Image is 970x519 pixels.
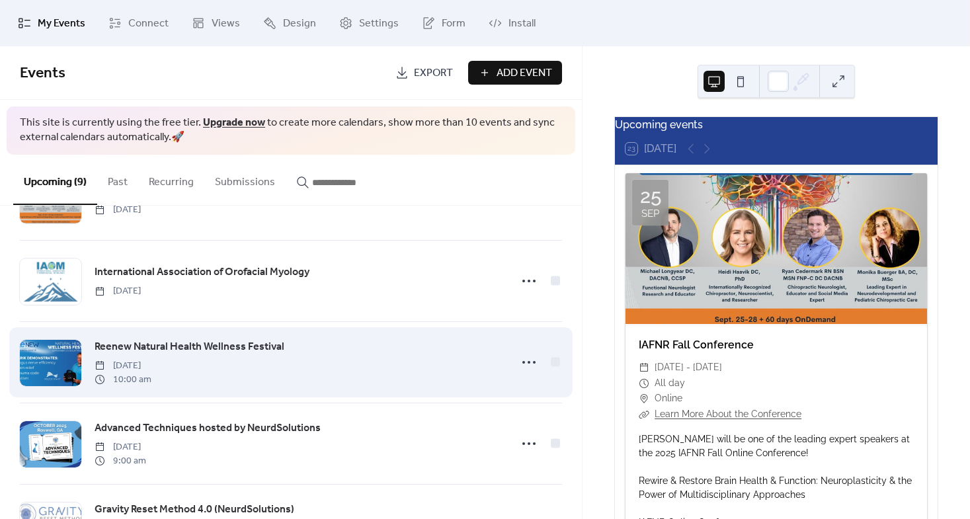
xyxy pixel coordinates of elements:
span: Events [20,59,65,88]
span: 10:00 am [95,373,151,387]
div: 25 [640,186,661,206]
span: [DATE] [95,284,141,298]
a: Upgrade now [203,112,265,133]
a: Reenew Natural Health Wellness Festival [95,339,284,356]
span: Form [442,16,465,32]
div: ​ [639,391,649,407]
span: All day [655,376,685,391]
a: Advanced Techniques hosted by NeurdSolutions [95,420,321,437]
a: Design [253,5,326,41]
span: International Association of Orofacial Myology [95,264,309,280]
span: Install [508,16,536,32]
a: Connect [99,5,179,41]
a: International Association of Orofacial Myology [95,264,309,281]
button: Past [97,155,138,204]
span: This site is currently using the free tier. to create more calendars, show more than 10 events an... [20,116,562,145]
span: Advanced Techniques hosted by NeurdSolutions [95,420,321,436]
span: My Events [38,16,85,32]
a: My Events [8,5,95,41]
span: [DATE] [95,203,141,217]
span: Connect [128,16,169,32]
span: Online [655,391,682,407]
div: Sep [641,209,659,219]
a: Form [412,5,475,41]
button: Submissions [204,155,286,204]
span: [DATE] [95,440,146,454]
span: [DATE] [95,359,151,373]
a: Gravity Reset Method 4.0 (NeurdSolutions) [95,501,294,518]
button: Add Event [468,61,562,85]
a: Settings [329,5,409,41]
a: Views [182,5,250,41]
span: 9:00 am [95,454,146,468]
div: ​ [639,407,649,422]
div: ​ [639,360,649,376]
a: IAFNR Fall Conference [639,339,754,351]
span: Design [283,16,316,32]
span: Gravity Reset Method 4.0 (NeurdSolutions) [95,502,294,518]
a: Export [385,61,463,85]
div: ​ [639,376,649,391]
span: [DATE] - [DATE] [655,360,722,376]
span: Reenew Natural Health Wellness Festival [95,339,284,355]
div: Upcoming events [615,117,938,133]
span: Settings [359,16,399,32]
a: Learn More About the Conference [655,409,801,419]
button: Recurring [138,155,204,204]
span: Export [414,65,453,81]
a: Install [479,5,546,41]
button: Upcoming (9) [13,155,97,205]
span: Add Event [497,65,552,81]
span: Views [212,16,240,32]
